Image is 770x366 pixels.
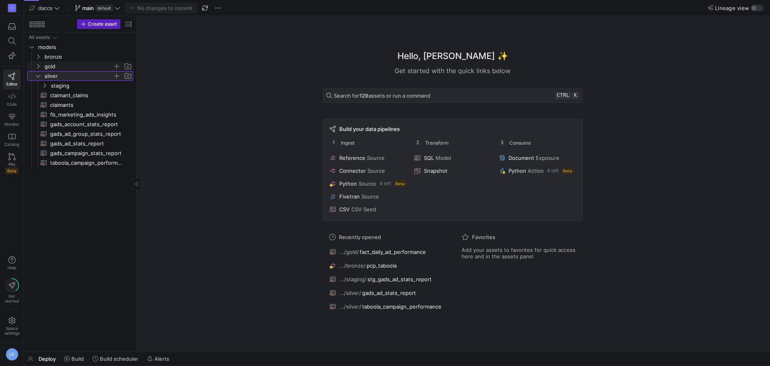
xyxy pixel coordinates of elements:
[88,21,117,27] span: Create asset
[27,110,133,119] div: Press SPACE to select this row.
[27,158,133,168] div: Press SPACE to select this row.
[497,166,577,176] button: PythonAction4 leftBeta
[27,90,133,100] div: Press SPACE to select this row.
[50,91,124,100] span: claimant_claims​​​​​​​​​​
[5,168,18,174] span: Beta
[424,168,448,174] span: Snapshot
[50,139,124,148] span: gads_ad_stats_report​​​​​​​​​​
[536,155,559,161] span: Exposure
[5,294,19,303] span: Get started
[45,52,132,61] span: bronze
[27,139,133,148] a: gads_ad_stats_report​​​​​​​​​​
[339,249,359,255] span: .../gold/
[50,120,124,129] span: gads_account_stats_report​​​​​​​​​​
[359,180,376,187] span: Source
[3,150,20,177] a: PRsBeta
[3,130,20,150] a: Catalog
[328,179,408,188] button: PythonSource4 leftBeta
[379,181,391,186] span: 4 left
[144,352,173,366] button: Alerts
[71,356,84,362] span: Build
[4,142,19,147] span: Catalog
[555,92,571,99] kbd: ctrl
[27,33,133,42] div: Press SPACE to select this row.
[436,155,451,161] span: Model
[328,204,408,214] button: CSVCSV Seed
[45,62,113,71] span: gold
[413,166,492,176] button: Snapshot
[3,253,20,274] button: Help
[339,262,366,269] span: .../bronze/
[362,303,442,310] span: taboola_campaign_performance
[61,352,87,366] button: Build
[50,149,124,158] span: gads_campaign_stats_report​​​​​​​​​​
[27,3,62,13] button: daccs
[4,122,19,127] span: Monitor
[6,82,18,86] span: Editor
[89,352,142,366] button: Build scheduler
[328,301,446,312] button: .../silver/taboola_campaign_performance
[339,234,381,240] span: Recently opened
[339,206,350,213] span: CSV
[367,168,385,174] span: Source
[528,168,544,174] span: Action
[38,5,53,11] span: daccs
[3,110,20,130] a: Monitor
[27,100,133,110] a: claimants​​​​​​​​​​
[367,262,397,269] span: pcp_taboola
[27,119,133,129] div: Press SPACE to select this row.
[339,180,357,187] span: Python
[394,180,406,187] span: Beta
[397,49,508,63] h1: Hello, [PERSON_NAME] ✨
[339,276,367,282] span: .../staging/
[339,193,360,200] span: Fivetran
[351,206,376,213] span: CSV Seed
[27,129,133,139] a: gads_ad_group_stats_report​​​​​​​​​​
[359,92,369,99] strong: 129
[3,313,20,339] a: Spacesettings
[328,247,446,257] button: .../gold/fact_daily_ad_performance
[3,70,20,90] a: Editor
[328,260,446,271] button: .../bronze/pcp_taboola
[27,81,133,90] div: Press SPACE to select this row.
[328,274,446,284] button: .../staging/stg_gads_ad_stats_report
[367,155,385,161] span: Source
[27,129,133,139] div: Press SPACE to select this row.
[38,43,132,52] span: models
[3,1,20,15] a: D
[339,155,365,161] span: Reference
[8,4,16,12] div: D
[27,52,133,61] div: Press SPACE to select this row.
[339,290,361,296] span: .../silver/
[323,66,583,76] div: Get started with the quick links below
[27,139,133,148] div: Press SPACE to select this row.
[7,102,17,106] span: Code
[29,35,50,40] div: All assets
[424,155,434,161] span: SQL
[413,153,492,163] button: SQLModel
[82,5,94,11] span: main
[3,275,20,307] button: Getstarted
[27,61,133,71] div: Press SPACE to select this row.
[27,119,133,129] a: gads_account_stats_report​​​​​​​​​​
[361,193,379,200] span: Source
[45,72,113,81] span: silver
[328,192,408,201] button: FivetranSource
[339,168,366,174] span: Connector
[50,129,124,139] span: gads_ad_group_stats_report​​​​​​​​​​
[328,166,408,176] button: ConnectorSource
[27,148,133,158] a: gads_campaign_stats_report​​​​​​​​​​
[562,168,573,174] span: Beta
[100,356,138,362] span: Build scheduler
[4,326,20,335] span: Space settings
[95,5,113,11] span: default
[328,288,446,298] button: .../silver/gads_ad_stats_report
[497,153,577,163] button: DocumentExposure
[7,265,17,270] span: Help
[360,249,426,255] span: fact_daily_ad_performance
[50,110,124,119] span: fb_marketing_ads_insights​​​​​​​​​​
[472,234,495,240] span: Favorites
[328,153,408,163] button: ReferenceSource
[51,81,132,90] span: staging
[38,356,56,362] span: Deploy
